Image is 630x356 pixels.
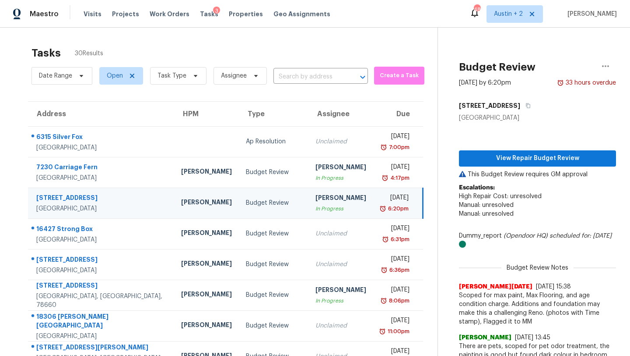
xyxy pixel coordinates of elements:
[36,224,167,235] div: 16427 Strong Box
[459,170,616,179] p: This Budget Review requires GM approval
[381,266,388,274] img: Overdue Alarm Icon
[112,10,139,18] span: Projects
[373,102,423,126] th: Due
[107,71,123,80] span: Open
[213,7,220,15] div: 3
[387,296,409,305] div: 8:06pm
[504,233,548,239] i: (Opendoor HQ)
[273,70,343,84] input: Search by address
[380,316,409,327] div: [DATE]
[36,163,167,174] div: 7230 Carriage Fern
[466,153,609,164] span: View Repair Budget Review
[459,291,616,326] span: Scoped for max paint, Max Flooring, and age condition charge. Additions and foundation may make t...
[378,71,420,81] span: Create a Task
[315,296,366,305] div: In Progress
[39,71,72,80] span: Date Range
[315,174,366,182] div: In Progress
[459,101,520,110] h5: [STREET_ADDRESS]
[84,10,101,18] span: Visits
[36,312,167,332] div: 18306 [PERSON_NAME][GEOGRAPHIC_DATA]
[459,114,616,122] div: [GEOGRAPHIC_DATA]
[459,193,542,199] span: High Repair Cost: unresolved
[181,228,232,239] div: [PERSON_NAME]
[380,224,409,235] div: [DATE]
[315,229,366,238] div: Unclaimed
[246,291,301,299] div: Budget Review
[246,229,301,238] div: Budget Review
[315,137,366,146] div: Unclaimed
[36,281,167,292] div: [STREET_ADDRESS]
[459,211,514,217] span: Manual: unresolved
[380,255,409,266] div: [DATE]
[494,10,523,18] span: Austin + 2
[564,10,617,18] span: [PERSON_NAME]
[459,333,511,342] span: [PERSON_NAME]
[36,143,167,152] div: [GEOGRAPHIC_DATA]
[520,98,532,114] button: Copy Address
[157,71,186,80] span: Task Type
[379,327,386,336] img: Overdue Alarm Icon
[536,284,571,290] span: [DATE] 15:38
[459,78,511,87] div: [DATE] by 6:20pm
[474,5,480,14] div: 48
[381,174,388,182] img: Overdue Alarm Icon
[36,255,167,266] div: [STREET_ADDRESS]
[459,231,616,249] div: Dummy_report
[181,198,232,209] div: [PERSON_NAME]
[200,11,218,17] span: Tasks
[501,263,574,272] span: Budget Review Notes
[459,63,535,71] h2: Budget Review
[386,204,409,213] div: 6:20pm
[459,202,514,208] span: Manual: unresolved
[386,327,409,336] div: 11:00pm
[36,204,167,213] div: [GEOGRAPHIC_DATA]
[459,185,495,191] b: Escalations:
[36,235,167,244] div: [GEOGRAPHIC_DATA]
[315,260,366,269] div: Unclaimed
[380,163,409,174] div: [DATE]
[229,10,263,18] span: Properties
[374,67,424,85] button: Create a Task
[557,78,564,87] img: Overdue Alarm Icon
[246,137,301,146] div: Ap Resolution
[315,163,366,174] div: [PERSON_NAME]
[273,10,330,18] span: Geo Assignments
[75,49,103,58] span: 30 Results
[36,266,167,275] div: [GEOGRAPHIC_DATA]
[380,132,409,143] div: [DATE]
[246,168,301,177] div: Budget Review
[387,143,409,152] div: 7:00pm
[382,235,389,244] img: Overdue Alarm Icon
[174,102,239,126] th: HPM
[36,332,167,341] div: [GEOGRAPHIC_DATA]
[388,266,409,274] div: 6:36pm
[181,167,232,178] div: [PERSON_NAME]
[246,260,301,269] div: Budget Review
[239,102,308,126] th: Type
[357,71,369,83] button: Open
[181,259,232,270] div: [PERSON_NAME]
[315,193,366,204] div: [PERSON_NAME]
[380,285,409,296] div: [DATE]
[181,290,232,301] div: [PERSON_NAME]
[181,320,232,331] div: [PERSON_NAME]
[379,204,386,213] img: Overdue Alarm Icon
[308,102,373,126] th: Assignee
[549,233,612,239] i: scheduled for: [DATE]
[315,321,366,330] div: Unclaimed
[380,193,409,204] div: [DATE]
[36,174,167,182] div: [GEOGRAPHIC_DATA]
[246,199,301,207] div: Budget Review
[515,335,550,341] span: [DATE] 13:45
[459,150,616,167] button: View Repair Budget Review
[36,292,167,310] div: [GEOGRAPHIC_DATA], [GEOGRAPHIC_DATA], 78660
[380,143,387,152] img: Overdue Alarm Icon
[28,102,174,126] th: Address
[389,235,409,244] div: 6:31pm
[388,174,409,182] div: 4:17pm
[30,10,59,18] span: Maestro
[459,282,532,291] span: [PERSON_NAME][DATE]
[315,285,366,296] div: [PERSON_NAME]
[36,132,167,143] div: 6315 Silver Fox
[36,193,167,204] div: [STREET_ADDRESS]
